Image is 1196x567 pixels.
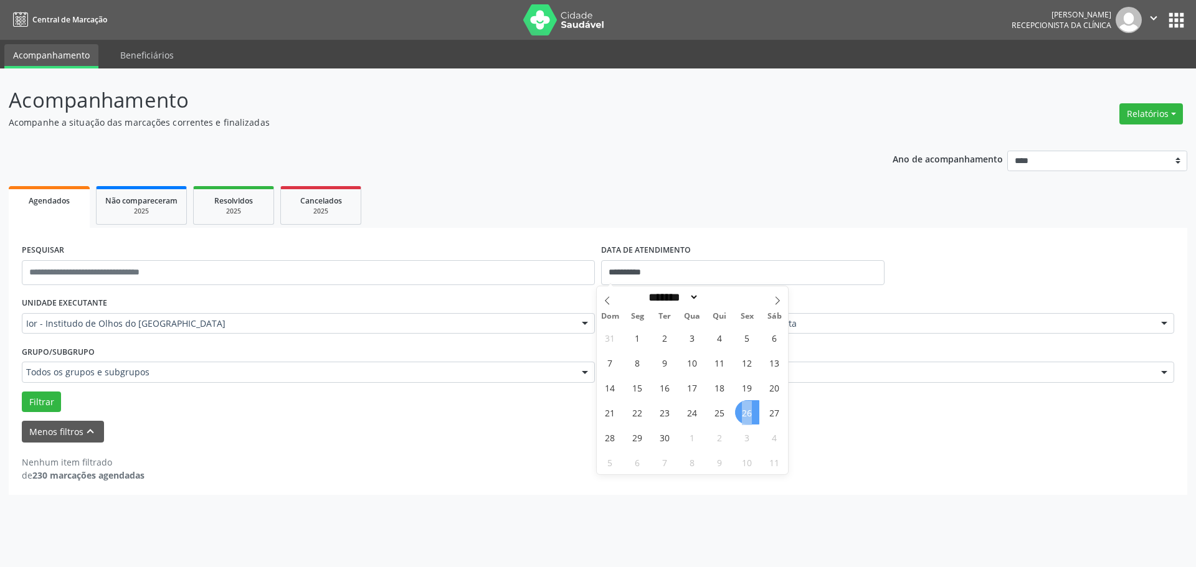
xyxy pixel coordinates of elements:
span: Outubro 5, 2025 [598,450,622,474]
span: Setembro 5, 2025 [735,326,759,350]
span: Qua [678,312,706,321]
span: Sáb [761,312,788,321]
input: Year [699,291,740,304]
label: DATA DE ATENDIMENTO [601,241,691,260]
span: Setembro 19, 2025 [735,375,759,400]
span: Sex [733,312,761,321]
span: Recepcionista da clínica [1012,20,1111,30]
span: Outubro 8, 2025 [680,450,705,474]
span: Setembro 20, 2025 [762,375,787,400]
p: Acompanhamento [9,85,833,116]
span: Setembro 27, 2025 [762,400,787,424]
span: Setembro 29, 2025 [625,425,650,449]
span: Central de Marcação [32,14,107,25]
select: Month [645,291,700,304]
span: Outubro 9, 2025 [708,450,732,474]
span: Setembro 17, 2025 [680,375,705,400]
span: Setembro 4, 2025 [708,326,732,350]
a: Acompanhamento [4,44,98,68]
span: Outubro 6, 2025 [625,450,650,474]
span: Qui [706,312,733,321]
span: Setembro 11, 2025 [708,350,732,375]
label: UNIDADE EXECUTANTE [22,294,107,313]
span: #00041 - Oftalmologia [605,366,1149,378]
span: Setembro 15, 2025 [625,375,650,400]
span: [PERSON_NAME] - [MEDICAL_DATA] / Catarata [605,317,1149,330]
p: Ano de acompanhamento [893,151,1003,166]
button: Filtrar [22,391,61,413]
span: Setembro 22, 2025 [625,400,650,424]
span: Dom [597,312,624,321]
span: Setembro 12, 2025 [735,350,759,375]
span: Setembro 26, 2025 [735,400,759,424]
span: Outubro 10, 2025 [735,450,759,474]
span: Outubro 3, 2025 [735,425,759,449]
span: Agendados [29,195,70,206]
div: 2025 [105,207,178,216]
label: PESQUISAR [22,241,64,260]
button: Relatórios [1119,103,1183,124]
span: Setembro 28, 2025 [598,425,622,449]
span: Setembro 8, 2025 [625,350,650,375]
img: img [1116,7,1142,33]
span: Ior - Institudo de Olhos do [GEOGRAPHIC_DATA] [26,317,569,330]
span: Setembro 2, 2025 [653,326,677,350]
span: Agosto 31, 2025 [598,326,622,350]
a: Central de Marcação [9,9,107,30]
span: Não compareceram [105,195,178,206]
span: Setembro 13, 2025 [762,350,787,375]
span: Setembro 7, 2025 [598,350,622,375]
span: Outubro 2, 2025 [708,425,732,449]
span: Outubro 1, 2025 [680,425,705,449]
span: Setembro 3, 2025 [680,326,705,350]
span: Setembro 9, 2025 [653,350,677,375]
span: Setembro 24, 2025 [680,400,705,424]
strong: 230 marcações agendadas [32,469,145,481]
span: Ter [651,312,678,321]
span: Setembro 6, 2025 [762,326,787,350]
p: Acompanhe a situação das marcações correntes e finalizadas [9,116,833,129]
span: Outubro 7, 2025 [653,450,677,474]
span: Seg [624,312,651,321]
span: Setembro 14, 2025 [598,375,622,400]
span: Setembro 21, 2025 [598,400,622,424]
span: Setembro 23, 2025 [653,400,677,424]
button: Menos filtroskeyboard_arrow_up [22,421,104,443]
i: keyboard_arrow_up [83,424,97,438]
button: apps [1165,9,1187,31]
span: Setembro 18, 2025 [708,375,732,400]
span: Todos os grupos e subgrupos [26,366,569,378]
span: Setembro 25, 2025 [708,400,732,424]
button:  [1142,7,1165,33]
label: Grupo/Subgrupo [22,342,95,362]
i:  [1147,11,1160,25]
span: Outubro 11, 2025 [762,450,787,474]
span: Outubro 4, 2025 [762,425,787,449]
span: Cancelados [300,195,342,206]
span: Resolvidos [214,195,253,206]
a: Beneficiários [112,44,183,66]
div: Nenhum item filtrado [22,456,145,469]
span: Setembro 10, 2025 [680,350,705,375]
span: Setembro 16, 2025 [653,375,677,400]
div: 2025 [202,207,265,216]
div: [PERSON_NAME] [1012,9,1111,20]
span: Setembro 30, 2025 [653,425,677,449]
div: 2025 [290,207,352,216]
div: de [22,469,145,482]
span: Setembro 1, 2025 [625,326,650,350]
